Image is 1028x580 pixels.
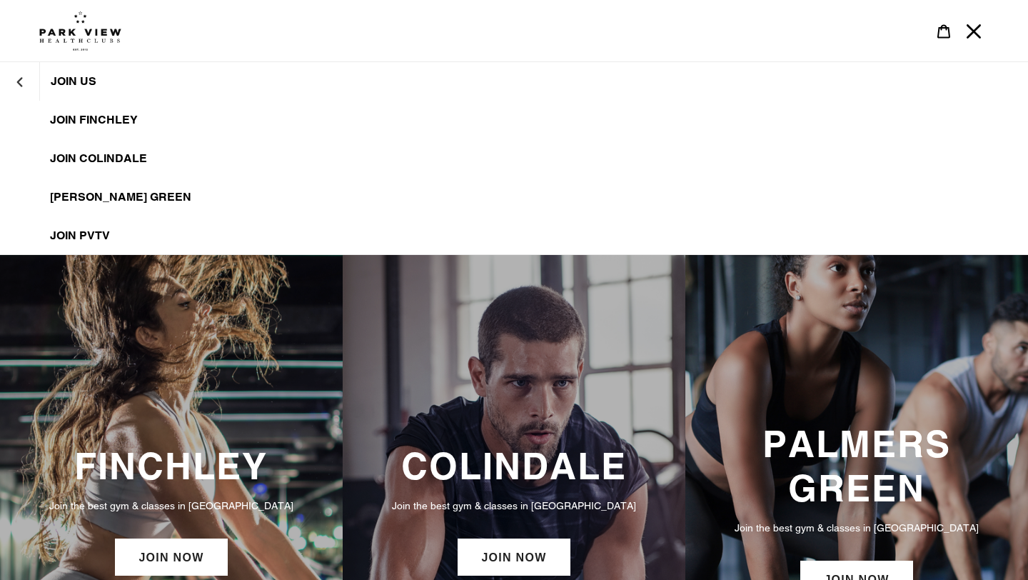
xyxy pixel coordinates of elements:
[700,520,1014,536] p: Join the best gym & classes in [GEOGRAPHIC_DATA]
[357,444,671,488] h3: COLINDALE
[458,539,570,576] a: JOIN NOW: Colindale Membership
[50,151,147,166] span: JOIN Colindale
[39,11,121,51] img: Park view health clubs is a gym near you.
[50,229,110,243] span: JOIN PVTV
[14,444,328,488] h3: FINCHLEY
[14,498,328,514] p: Join the best gym & classes in [GEOGRAPHIC_DATA]
[50,113,138,127] span: JOIN FINCHLEY
[50,190,191,204] span: [PERSON_NAME] Green
[115,539,227,576] a: JOIN NOW: Finchley Membership
[357,498,671,514] p: Join the best gym & classes in [GEOGRAPHIC_DATA]
[51,74,96,89] span: JOIN US
[959,16,989,46] button: Menu
[700,422,1014,510] h3: PALMERS GREEN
